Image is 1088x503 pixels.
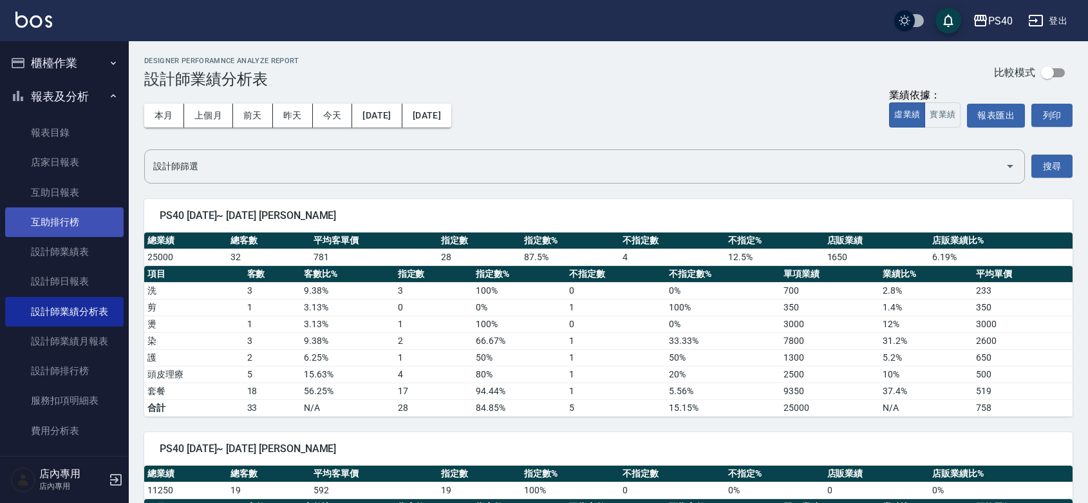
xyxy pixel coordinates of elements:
td: 519 [973,383,1073,399]
td: 3 [244,282,301,299]
button: [DATE] [402,104,451,128]
td: 0 % [473,299,566,316]
td: 4 [395,366,473,383]
td: 25000 [144,249,227,265]
td: 781 [310,249,438,265]
td: 50 % [473,349,566,366]
td: 3 [244,332,301,349]
td: 758 [973,399,1073,416]
button: save [935,8,961,33]
a: 設計師業績月報表 [5,327,124,356]
img: Logo [15,12,52,28]
td: 頭皮理療 [144,366,244,383]
img: Person [10,467,36,493]
td: 2 [395,332,473,349]
table: a dense table [144,266,1073,417]
th: 總業績 [144,466,227,482]
span: PS40 [DATE]~ [DATE] [PERSON_NAME] [160,209,1057,222]
td: 650 [973,349,1073,366]
th: 指定數 [438,466,521,482]
button: 列印 [1031,104,1073,127]
td: 6.19 % [929,249,1073,265]
a: 服務扣項明細表 [5,386,124,415]
a: 費用分析表 [5,416,124,446]
td: 9350 [780,383,880,399]
th: 項目 [144,266,244,283]
td: 1650 [824,249,930,265]
th: 平均單價 [973,266,1073,283]
td: 9.38 % [301,282,394,299]
th: 總業績 [144,233,227,249]
th: 指定數% [521,466,620,482]
button: 搜尋 [1031,155,1073,178]
td: 100 % [473,316,566,332]
td: 燙 [144,316,244,332]
th: 不指定% [725,233,824,249]
td: 3.13 % [301,316,394,332]
td: 0 [619,482,725,498]
button: 報表及分析 [5,80,124,113]
td: 0 [566,282,666,299]
td: 350 [973,299,1073,316]
td: 2.8 % [879,282,973,299]
td: 護 [144,349,244,366]
td: 剪 [144,299,244,316]
td: 3.13 % [301,299,394,316]
td: 3000 [973,316,1073,332]
td: 100 % [521,482,620,498]
th: 總客數 [227,233,310,249]
div: 業績依據： [889,89,961,102]
td: 0 % [666,316,780,332]
th: 不指定數% [666,266,780,283]
th: 不指定數 [619,466,725,482]
th: 店販業績 [824,233,930,249]
td: 100 % [666,299,780,316]
td: 10 % [879,366,973,383]
td: 1 [566,299,666,316]
td: 700 [780,282,880,299]
td: 1 [244,316,301,332]
h3: 設計師業績分析表 [144,70,299,88]
a: 設計師日報表 [5,267,124,296]
td: 19 [438,482,521,498]
th: 客數比% [301,266,394,283]
td: 1 [395,316,473,332]
td: 6.25 % [301,349,394,366]
td: 15.15% [666,399,780,416]
button: 昨天 [273,104,313,128]
button: 本月 [144,104,184,128]
h5: 店內專用 [39,468,105,480]
td: 1.4 % [879,299,973,316]
table: a dense table [144,466,1073,499]
th: 平均客單價 [310,466,438,482]
th: 指定數 [395,266,473,283]
th: 指定數% [521,233,620,249]
button: 報表匯出 [967,104,1025,128]
td: 15.63 % [301,366,394,383]
td: 500 [973,366,1073,383]
td: 28 [395,399,473,416]
td: 84.85% [473,399,566,416]
a: 設計師排行榜 [5,356,124,386]
input: 選擇設計師 [150,155,1000,178]
th: 客數 [244,266,301,283]
button: 今天 [313,104,353,128]
a: 互助日報表 [5,178,124,207]
td: 11250 [144,482,227,498]
th: 單項業績 [780,266,880,283]
th: 店販業績 [824,466,930,482]
td: 0 % [929,482,1073,498]
th: 店販業績比% [929,466,1073,482]
th: 業績比% [879,266,973,283]
button: 前天 [233,104,273,128]
td: 94.44 % [473,383,566,399]
th: 總客數 [227,466,310,482]
button: 虛業績 [889,102,925,128]
td: 33.33 % [666,332,780,349]
td: 50 % [666,349,780,366]
td: 25000 [780,399,880,416]
a: 報表目錄 [5,118,124,147]
th: 平均客單價 [310,233,438,249]
td: N/A [301,399,394,416]
td: 12.5 % [725,249,824,265]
